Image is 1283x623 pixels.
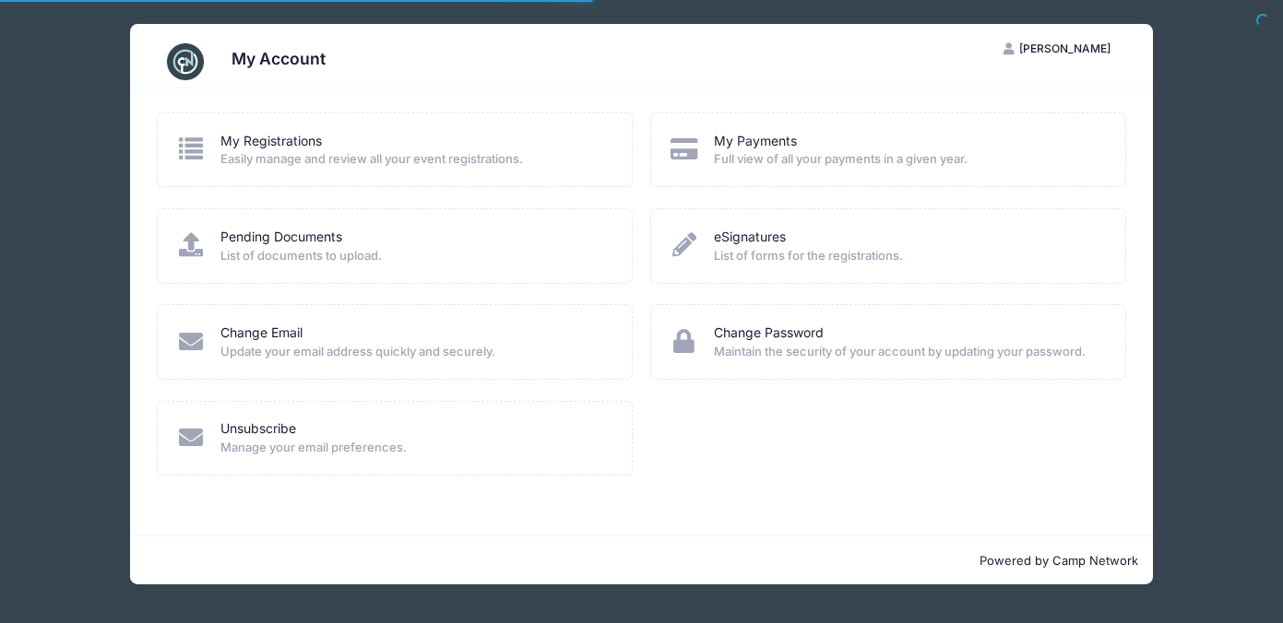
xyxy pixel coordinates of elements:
a: Change Password [714,323,824,343]
span: Easily manage and review all your event registrations. [220,150,607,169]
h3: My Account [232,49,326,68]
span: List of documents to upload. [220,247,607,265]
span: Update your email address quickly and securely. [220,343,607,361]
a: Pending Documents [220,228,342,247]
span: [PERSON_NAME] [1019,41,1111,55]
span: List of forms for the registrations. [714,247,1100,265]
a: eSignatures [714,228,786,247]
span: Full view of all your payments in a given year. [714,150,1100,169]
span: Manage your email preferences. [220,439,607,457]
a: Change Email [220,323,303,343]
img: CampNetwork [167,43,204,80]
a: My Registrations [220,132,322,151]
span: Maintain the security of your account by updating your password. [714,343,1100,361]
p: Powered by Camp Network [145,552,1138,570]
a: My Payments [714,132,797,151]
button: [PERSON_NAME] [988,33,1126,65]
a: Unsubscribe [220,419,296,439]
